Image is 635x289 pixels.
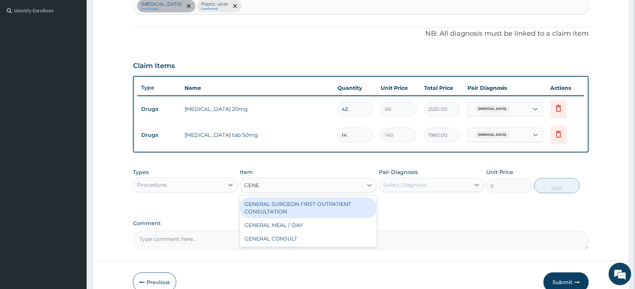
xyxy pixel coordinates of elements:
[133,220,589,227] label: Comment
[133,169,149,176] label: Types
[14,38,31,56] img: d_794563401_company_1708531726252_794563401
[141,1,182,7] p: [MEDICAL_DATA]
[201,1,228,7] p: Peptic ulcer
[240,232,377,245] div: GENERAL CONSULT
[464,80,546,95] th: Pair Diagnosis
[377,80,420,95] th: Unit Price
[137,128,181,142] td: Drugs
[240,197,377,218] div: GENERAL SURGEON FIRST OUTPATIENT CONSULTATION
[475,131,510,139] span: [MEDICAL_DATA]
[124,4,142,22] div: Minimize live chat window
[240,218,377,232] div: GENERAL MEAL / DAY
[181,80,334,95] th: Name
[475,105,510,113] span: [MEDICAL_DATA]
[133,29,589,39] p: NB: All diagnosis must be linked to a claim item
[133,62,175,70] h3: Claim Items
[534,178,580,193] button: Add
[201,7,228,11] small: Confirmed
[379,168,418,176] label: Pair Diagnosis
[181,127,334,142] td: [MEDICAL_DATA] tab 50mg
[141,7,182,11] small: confirmed
[137,181,167,189] div: Procedures
[181,101,334,117] td: [MEDICAL_DATA] 20mg
[383,181,427,189] div: Select Diagnosis
[486,168,513,176] label: Unit Price
[39,42,127,52] div: Chat with us now
[185,3,192,9] span: remove selection option
[420,80,464,95] th: Total Price
[546,80,584,95] th: Actions
[240,168,253,176] label: Item
[4,205,143,232] textarea: Type your message and hit 'Enter'
[232,3,238,9] span: remove selection option
[137,81,181,95] th: Type
[44,95,104,171] span: We're online!
[137,102,181,116] td: Drugs
[334,80,377,95] th: Quantity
